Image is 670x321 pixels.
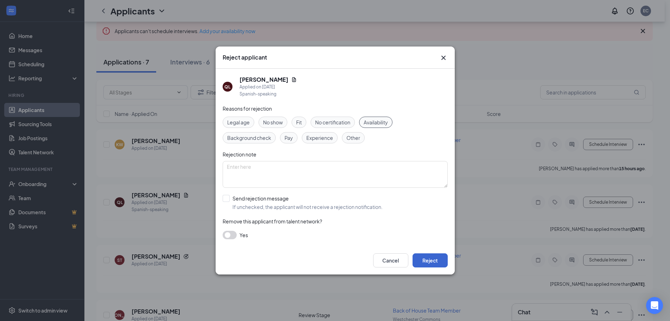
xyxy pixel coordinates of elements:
[315,118,350,126] span: No certification
[306,134,333,142] span: Experience
[373,253,408,267] button: Cancel
[646,297,663,314] div: Open Intercom Messenger
[240,84,297,91] div: Applied on [DATE]
[227,134,271,142] span: Background check
[240,231,248,239] span: Yes
[291,77,297,82] svg: Document
[439,54,448,62] svg: Cross
[364,118,388,126] span: Availability
[240,91,297,98] div: Spanish-speaking
[346,134,360,142] span: Other
[296,118,302,126] span: Fit
[413,253,448,267] button: Reject
[263,118,283,126] span: No show
[223,218,322,224] span: Remove this applicant from talent network?
[439,54,448,62] button: Close
[223,105,272,112] span: Reasons for rejection
[240,76,288,84] h5: [PERSON_NAME]
[224,84,230,90] div: QL
[285,134,293,142] span: Pay
[223,151,256,158] span: Rejection note
[223,54,267,61] h3: Reject applicant
[227,118,250,126] span: Legal age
